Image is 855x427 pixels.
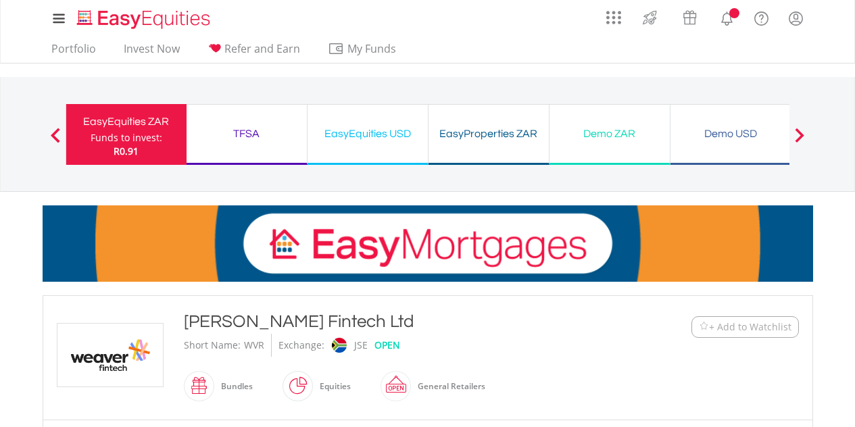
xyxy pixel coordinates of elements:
[184,309,608,334] div: [PERSON_NAME] Fintech Ltd
[744,3,779,30] a: FAQ's and Support
[437,124,541,143] div: EasyProperties ZAR
[316,124,420,143] div: EasyEquities USD
[411,370,485,403] div: General Retailers
[74,112,178,131] div: EasyEquities ZAR
[278,334,324,357] div: Exchange:
[710,3,744,30] a: Notifications
[709,320,791,334] span: + Add to Watchlist
[114,145,139,157] span: R0.91
[597,3,630,25] a: AppsGrid
[558,124,662,143] div: Demo ZAR
[214,370,253,403] div: Bundles
[43,205,813,282] img: EasyMortage Promotion Banner
[606,10,621,25] img: grid-menu-icon.svg
[118,42,185,63] a: Invest Now
[195,124,299,143] div: TFSA
[42,134,69,148] button: Previous
[244,334,264,357] div: WVR
[313,370,351,403] div: Equities
[779,3,813,33] a: My Profile
[91,131,162,145] div: Funds to invest:
[202,42,306,63] a: Refer and Earn
[331,338,346,353] img: jse.png
[46,42,101,63] a: Portfolio
[679,7,701,28] img: vouchers-v2.svg
[354,334,368,357] div: JSE
[679,124,783,143] div: Demo USD
[72,3,216,30] a: Home page
[374,334,400,357] div: OPEN
[639,7,661,28] img: thrive-v2.svg
[224,41,300,56] span: Refer and Earn
[691,316,799,338] button: Watchlist + Add to Watchlist
[328,40,416,57] span: My Funds
[74,8,216,30] img: EasyEquities_Logo.png
[59,324,161,386] img: EQU.ZA.WVR.png
[670,3,710,28] a: Vouchers
[699,322,709,332] img: Watchlist
[184,334,241,357] div: Short Name:
[786,134,813,148] button: Next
